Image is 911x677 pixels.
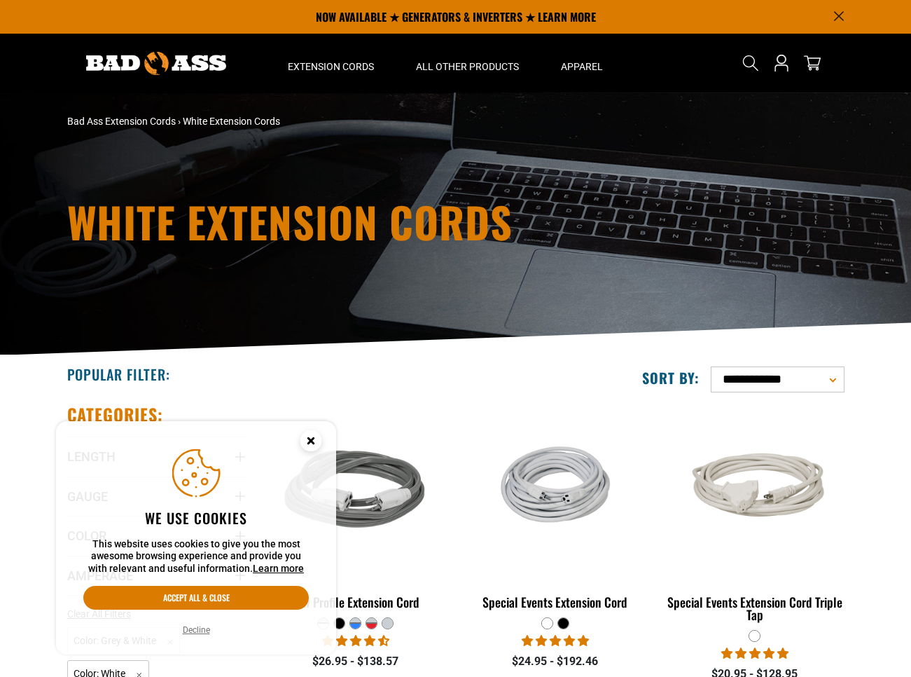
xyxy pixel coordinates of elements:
h2: We use cookies [83,509,309,527]
div: Special Events Extension Cord [466,596,644,608]
nav: breadcrumbs [67,114,578,129]
img: white [467,433,644,549]
a: Learn more [253,563,304,574]
button: Decline [179,623,214,637]
summary: Apparel [540,34,624,93]
summary: Extension Cords [267,34,395,93]
span: › [178,116,181,127]
span: White Extension Cords [183,116,280,127]
summary: All Other Products [395,34,540,93]
span: Apparel [561,60,603,73]
span: Extension Cords [288,60,374,73]
p: This website uses cookies to give you the most awesome browsing experience and provide you with r... [83,538,309,575]
div: Special Events Extension Cord Triple Tap [665,596,844,621]
a: Bad Ass Extension Cords [67,116,176,127]
span: 5.00 stars [522,634,589,648]
a: white Special Events Extension Cord [466,404,644,617]
a: grey & white Low Profile Extension Cord [267,404,445,617]
a: white Special Events Extension Cord Triple Tap [665,404,844,629]
span: All Other Products [416,60,519,73]
aside: Cookie Consent [56,421,336,655]
img: white [667,437,843,545]
h1: White Extension Cords [67,200,578,242]
h2: Categories: [67,404,164,425]
span: 4.50 stars [322,634,389,648]
span: 5.00 stars [721,647,788,660]
label: Sort by: [642,369,700,387]
h2: Popular Filter: [67,365,170,383]
div: $24.95 - $192.46 [466,653,644,670]
div: $26.95 - $138.57 [267,653,445,670]
button: Accept all & close [83,586,309,610]
div: Low Profile Extension Cord [267,596,445,608]
img: Bad Ass Extension Cords [86,52,226,75]
img: grey & white [267,411,444,572]
summary: Search [739,52,762,74]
